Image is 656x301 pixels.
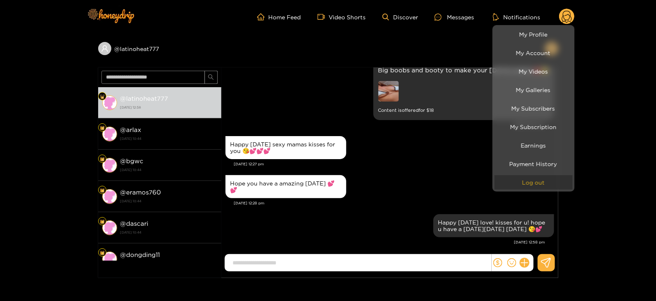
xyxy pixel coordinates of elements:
a: My Galleries [495,83,573,97]
button: Log out [495,175,573,190]
a: My Subscribers [495,101,573,116]
a: My Videos [495,64,573,79]
a: My Account [495,46,573,60]
a: My Profile [495,27,573,42]
a: Earnings [495,138,573,153]
a: My Subscription [495,120,573,134]
a: Payment History [495,157,573,171]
